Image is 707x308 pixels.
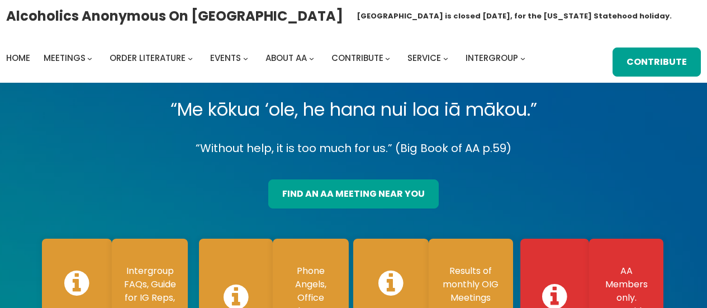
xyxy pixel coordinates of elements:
a: Alcoholics Anonymous on [GEOGRAPHIC_DATA] [6,4,343,28]
a: Events [210,50,241,66]
button: Order Literature submenu [188,55,193,60]
span: About AA [265,52,307,64]
a: Intergroup [466,50,518,66]
button: Service submenu [443,55,448,60]
a: find an aa meeting near you [268,179,439,209]
span: Meetings [44,52,86,64]
span: Service [407,52,441,64]
p: “Without help, it is too much for us.” (Big Book of AA p.59) [35,139,672,158]
span: Intergroup [466,52,518,64]
a: Service [407,50,441,66]
a: Home [6,50,30,66]
button: About AA submenu [309,55,314,60]
span: Home [6,52,30,64]
p: Results of monthly OIG Meetings [440,264,502,305]
span: Events [210,52,241,64]
span: Order Literature [110,52,186,64]
button: Meetings submenu [87,55,92,60]
a: Meetings [44,50,86,66]
button: Contribute submenu [385,55,390,60]
a: Contribute [331,50,383,66]
button: Intergroup submenu [520,55,525,60]
a: Contribute [613,48,701,77]
button: Events submenu [243,55,248,60]
h1: [GEOGRAPHIC_DATA] is closed [DATE], for the [US_STATE] Statehood holiday. [357,11,672,22]
a: About AA [265,50,307,66]
p: “Me kōkua ‘ole, he hana nui loa iā mākou.” [35,94,672,125]
nav: Intergroup [6,50,529,66]
span: Contribute [331,52,383,64]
